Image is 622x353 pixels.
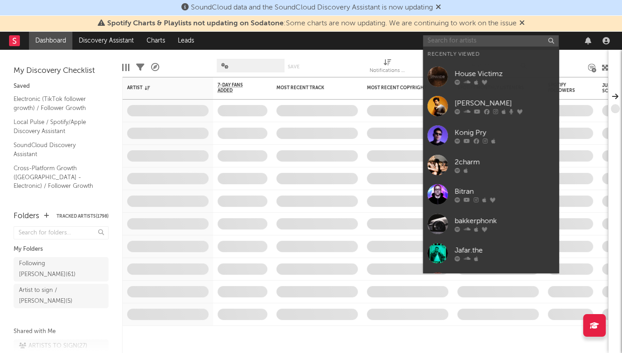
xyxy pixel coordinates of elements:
a: Cross-Platform Growth ([GEOGRAPHIC_DATA] - Electronic) / Follower Growth [14,163,100,191]
span: 7-Day Fans Added [218,82,254,93]
div: Following [PERSON_NAME] ( 61 ) [19,258,83,280]
div: ARTISTS TO SIGN ( 27 ) [19,341,87,352]
div: Artist to sign / [PERSON_NAME] ( 5 ) [19,285,83,307]
a: Artist to sign / [PERSON_NAME](5) [14,284,109,308]
span: : Some charts are now updating. We are continuing to work on the issue [107,20,517,27]
div: bakkerphonk [455,215,554,226]
input: Search for folders... [14,226,109,239]
div: Most Recent Track [276,85,344,91]
span: SoundCloud data and the SoundCloud Discovery Assistant is now updating [191,4,433,11]
div: House Victimz [455,68,554,79]
div: My Discovery Checklist [14,66,109,76]
a: Leads [171,32,200,50]
div: Edit Columns [122,54,129,81]
button: Save [288,64,299,69]
a: Following [PERSON_NAME](61) [14,257,109,281]
div: Saved [14,81,109,92]
a: Local Pulse / Spotify/Apple Discovery Assistant [14,117,100,136]
a: Bitran [423,180,559,209]
span: Dismiss [519,20,525,27]
a: Galezard Project [423,268,559,297]
span: Dismiss [436,4,441,11]
a: Electronic (TikTok follower growth) / Follower Growth [14,94,100,113]
div: Artist [127,85,195,91]
div: Shared with Me [14,326,109,337]
input: Search for artists [423,35,559,47]
div: Recently Viewed [427,49,554,60]
div: Notifications (Artist) [370,66,406,76]
a: 2charm [423,150,559,180]
div: Jafar.the [455,245,554,256]
a: Discovery Assistant [72,32,140,50]
button: Tracked Artists(1798) [57,214,109,219]
span: Spotify Charts & Playlists not updating on Sodatone [107,20,284,27]
div: Spotify Followers [548,82,579,93]
div: Bitran [455,186,554,197]
div: [PERSON_NAME] [455,98,554,109]
div: Konig Pry [455,127,554,138]
div: Folders [14,211,39,222]
div: Most Recent Copyright [367,85,435,91]
a: [PERSON_NAME] [423,91,559,121]
div: Filters [136,54,144,81]
a: House Victimz [423,62,559,91]
div: My Folders [14,244,109,255]
a: bakkerphonk [423,209,559,239]
div: 2charm [455,157,554,167]
a: Konig Pry [423,121,559,150]
a: Charts [140,32,171,50]
a: Dashboard [29,32,72,50]
div: A&R Pipeline [151,54,159,81]
a: SoundCloud Discovery Assistant [14,140,100,159]
a: Jafar.the [423,239,559,268]
div: Notifications (Artist) [370,54,406,81]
